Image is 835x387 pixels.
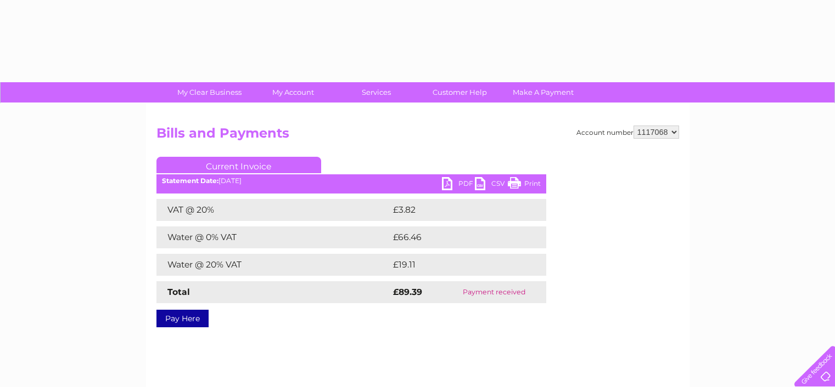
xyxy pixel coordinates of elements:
[442,281,546,303] td: Payment received
[156,310,209,327] a: Pay Here
[393,287,422,297] strong: £89.39
[331,82,422,103] a: Services
[164,82,255,103] a: My Clear Business
[498,82,589,103] a: Make A Payment
[156,199,390,221] td: VAT @ 20%
[156,254,390,276] td: Water @ 20% VAT
[167,287,190,297] strong: Total
[156,177,546,185] div: [DATE]
[390,199,520,221] td: £3.82
[508,177,541,193] a: Print
[156,157,321,173] a: Current Invoice
[390,254,520,276] td: £19.11
[390,226,525,248] td: £66.46
[248,82,338,103] a: My Account
[156,226,390,248] td: Water @ 0% VAT
[414,82,505,103] a: Customer Help
[442,177,475,193] a: PDF
[156,126,679,146] h2: Bills and Payments
[162,177,218,185] b: Statement Date:
[475,177,508,193] a: CSV
[576,126,679,139] div: Account number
